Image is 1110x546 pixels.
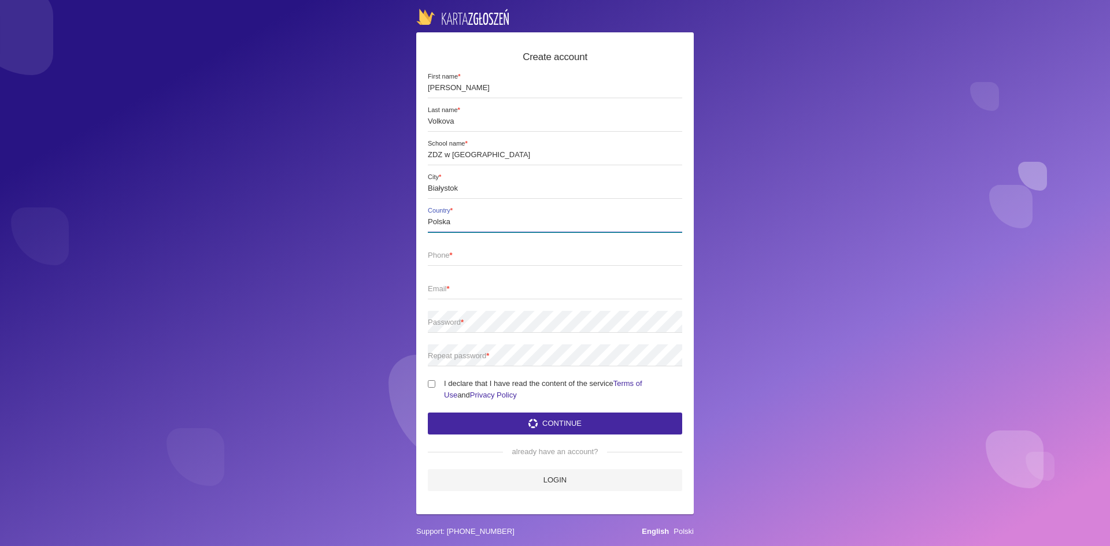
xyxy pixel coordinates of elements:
[428,206,699,216] span: Country
[428,250,671,261] span: Phone
[428,469,682,491] a: Login
[428,110,682,132] input: Last name*
[416,526,515,537] span: Support: [PHONE_NUMBER]
[428,277,682,299] input: Email*
[428,283,671,295] span: Email
[428,378,682,401] label: I declare that I have read the content of the service and
[428,311,682,333] input: Password*
[428,106,699,116] span: Last name
[428,177,682,199] input: City*
[503,446,608,458] span: already have an account?
[444,379,642,399] a: Terms of Use
[428,317,671,328] span: Password
[428,413,682,434] button: Continue
[428,72,699,82] span: First name
[470,391,517,399] a: Privacy Policy
[642,527,669,536] a: English
[416,9,509,25] img: logo-karta.png
[428,380,435,388] input: I declare that I have read the content of the serviceTerms of UseandPrivacy Policy
[428,350,671,362] span: Repeat password
[428,143,682,165] input: School name*
[428,50,682,65] h5: Create account
[428,139,699,149] span: School name
[428,210,682,232] input: Country*
[428,76,682,98] input: First name*
[428,344,682,366] input: Repeat password*
[428,244,682,266] input: Phone*
[428,173,699,183] span: City
[674,527,694,536] a: Polski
